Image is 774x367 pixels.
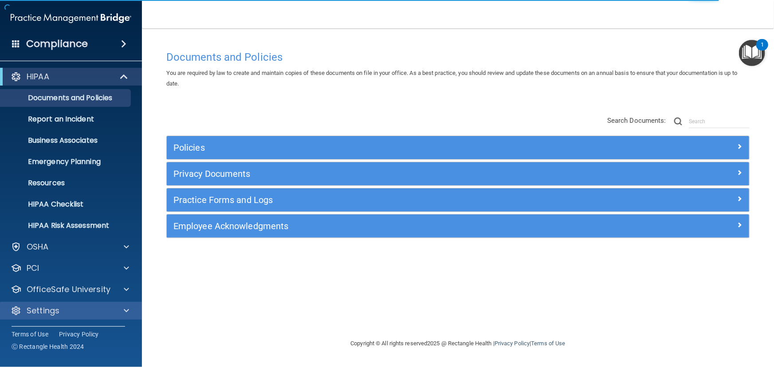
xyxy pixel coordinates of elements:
[26,38,88,50] h4: Compliance
[6,179,127,187] p: Resources
[6,115,127,124] p: Report an Incident
[173,169,597,179] h5: Privacy Documents
[607,117,666,125] span: Search Documents:
[59,330,99,339] a: Privacy Policy
[27,242,49,252] p: OSHA
[12,342,84,351] span: Ⓒ Rectangle Health 2024
[6,157,127,166] p: Emergency Planning
[739,40,765,66] button: Open Resource Center, 1 new notification
[531,340,565,347] a: Terms of Use
[173,195,597,205] h5: Practice Forms and Logs
[11,242,129,252] a: OSHA
[27,284,110,295] p: OfficeSafe University
[11,305,129,316] a: Settings
[166,70,737,87] span: You are required by law to create and maintain copies of these documents on file in your office. ...
[6,94,127,102] p: Documents and Policies
[11,71,129,82] a: HIPAA
[6,136,127,145] p: Business Associates
[6,221,127,230] p: HIPAA Risk Assessment
[27,305,59,316] p: Settings
[11,263,129,273] a: PCI
[27,263,39,273] p: PCI
[173,167,743,181] a: Privacy Documents
[6,200,127,209] p: HIPAA Checklist
[689,115,750,128] input: Search
[495,340,530,347] a: Privacy Policy
[173,143,597,152] h5: Policies
[173,141,743,155] a: Policies
[173,193,743,207] a: Practice Forms and Logs
[173,219,743,233] a: Employee Acknowledgments
[674,117,682,125] img: ic-search.3b580494.png
[761,45,764,56] div: 1
[11,284,129,295] a: OfficeSafe University
[166,51,750,63] h4: Documents and Policies
[296,329,620,358] div: Copyright © All rights reserved 2025 @ Rectangle Health | |
[173,221,597,231] h5: Employee Acknowledgments
[27,71,49,82] p: HIPAA
[11,9,131,27] img: PMB logo
[12,330,48,339] a: Terms of Use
